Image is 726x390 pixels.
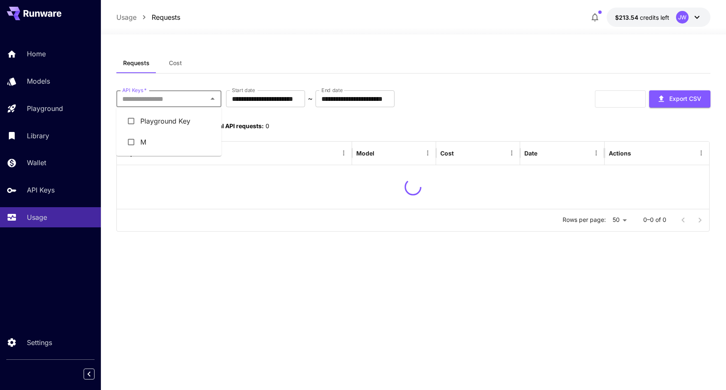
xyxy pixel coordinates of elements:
p: API Keys [27,185,55,195]
button: $213.54359JW [607,8,710,27]
li: Playground Key [116,111,221,132]
p: ~ [308,94,313,104]
nav: breadcrumb [116,12,180,22]
div: JW [676,11,689,24]
a: Requests [152,12,180,22]
div: Date [524,150,537,157]
button: Sort [375,147,387,159]
button: Menu [422,147,434,159]
a: Usage [116,12,137,22]
button: Menu [506,147,518,159]
button: Menu [338,147,350,159]
p: Rows per page: [563,216,606,224]
button: Export CSV [649,90,710,108]
p: Playground [27,103,63,113]
span: 0 [266,122,269,129]
button: Collapse sidebar [84,369,95,379]
li: M [116,132,221,153]
p: Library [27,131,49,141]
p: Home [27,49,46,59]
div: Cost [440,150,454,157]
p: Usage [27,212,47,222]
button: Menu [590,147,602,159]
span: credits left [640,14,669,21]
label: End date [321,87,342,94]
div: 50 [609,214,630,226]
button: Sort [538,147,550,159]
div: Model [356,150,374,157]
div: Collapse sidebar [90,366,101,382]
button: Sort [455,147,466,159]
p: 0–0 of 0 [643,216,666,224]
span: Requests [123,59,150,67]
label: API Keys [122,87,147,94]
span: Cost [169,59,182,67]
span: Total API requests: [210,122,264,129]
button: Close [207,93,218,105]
button: Menu [695,147,707,159]
p: Settings [27,337,52,348]
p: Wallet [27,158,46,168]
div: Actions [609,150,631,157]
p: Models [27,76,50,86]
div: $213.54359 [615,13,669,22]
label: Start date [232,87,255,94]
span: $213.54 [615,14,640,21]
